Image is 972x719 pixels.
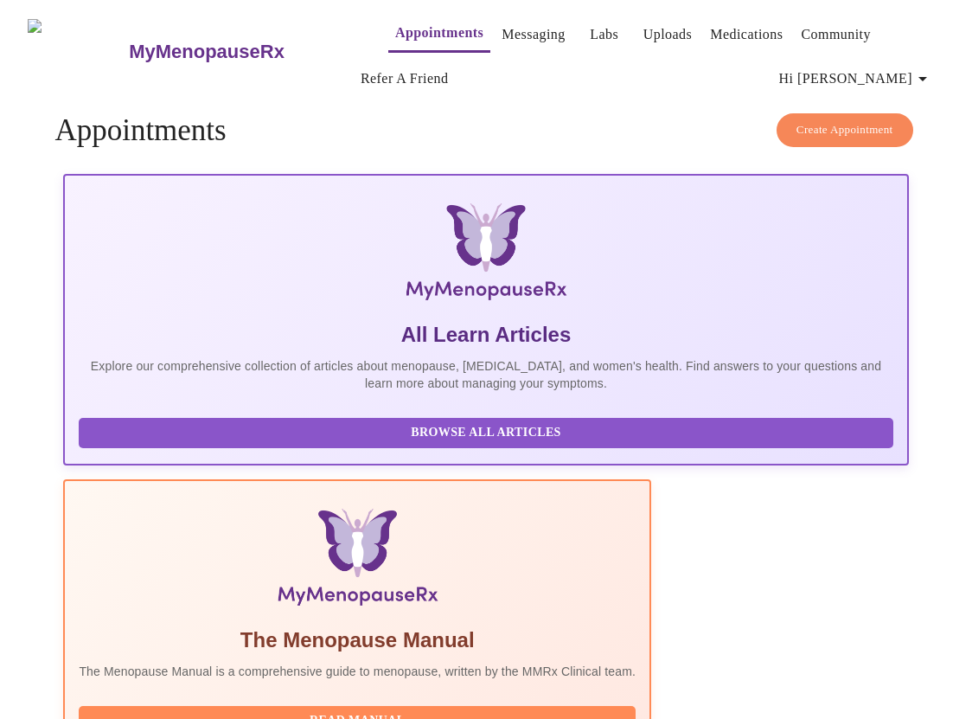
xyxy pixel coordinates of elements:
a: Refer a Friend [361,67,449,91]
button: Appointments [388,16,490,53]
a: Appointments [395,21,483,45]
span: Create Appointment [796,120,893,140]
a: Medications [710,22,783,47]
button: Community [794,17,878,52]
span: Hi [PERSON_NAME] [779,67,933,91]
button: Create Appointment [777,113,913,147]
p: The Menopause Manual is a comprehensive guide to menopause, written by the MMRx Clinical team. [79,663,636,680]
button: Uploads [636,17,700,52]
button: Labs [577,17,632,52]
a: Uploads [643,22,693,47]
a: MyMenopauseRx [127,22,354,82]
button: Medications [703,17,790,52]
a: Labs [590,22,618,47]
button: Refer a Friend [354,61,456,96]
span: Browse All Articles [96,422,875,444]
h5: All Learn Articles [79,321,892,349]
a: Browse All Articles [79,424,897,439]
button: Browse All Articles [79,418,892,448]
h4: Appointments [54,113,917,148]
img: MyMenopauseRx Logo [206,203,766,307]
a: Messaging [502,22,565,47]
button: Hi [PERSON_NAME] [772,61,940,96]
a: Community [801,22,871,47]
img: Menopause Manual [168,509,547,613]
p: Explore our comprehensive collection of articles about menopause, [MEDICAL_DATA], and women's hea... [79,357,892,392]
img: MyMenopauseRx Logo [28,19,127,84]
h3: MyMenopauseRx [129,41,285,63]
h5: The Menopause Manual [79,626,636,654]
button: Messaging [495,17,572,52]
